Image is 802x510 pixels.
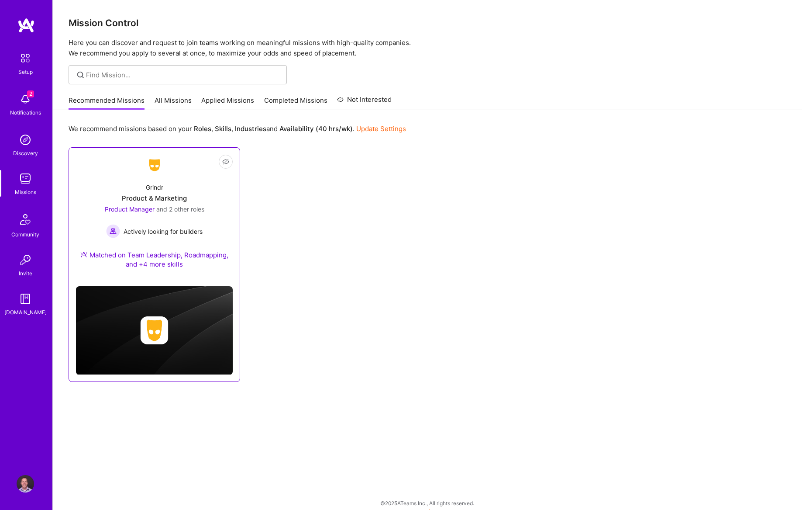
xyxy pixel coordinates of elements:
[15,209,36,230] img: Community
[76,155,233,279] a: Company LogoGrindrProduct & MarketingProduct Manager and 2 other rolesActively looking for builde...
[69,17,786,28] h3: Mission Control
[69,124,406,133] p: We recommend missions based on your , , and .
[16,49,34,67] img: setup
[156,205,204,213] span: and 2 other roles
[11,230,39,239] div: Community
[80,251,87,258] img: Ateam Purple Icon
[235,125,266,133] b: Industries
[124,227,203,236] span: Actively looking for builders
[17,90,34,108] img: bell
[17,131,34,149] img: discovery
[18,67,33,76] div: Setup
[356,125,406,133] a: Update Settings
[194,125,211,133] b: Roles
[155,96,192,110] a: All Missions
[76,250,233,269] div: Matched on Team Leadership, Roadmapping, and +4 more skills
[17,251,34,269] img: Invite
[146,183,163,192] div: Grindr
[27,90,34,97] span: 2
[337,94,392,110] a: Not Interested
[215,125,231,133] b: Skills
[17,170,34,187] img: teamwork
[222,158,229,165] i: icon EyeClosed
[15,187,36,197] div: Missions
[76,70,86,80] i: icon SearchGrey
[144,157,165,173] img: Company Logo
[17,17,35,33] img: logo
[17,290,34,308] img: guide book
[76,286,233,375] img: cover
[105,205,155,213] span: Product Manager
[19,269,32,278] div: Invite
[14,475,36,493] a: User Avatar
[141,316,169,344] img: Company logo
[122,194,187,203] div: Product & Marketing
[201,96,254,110] a: Applied Missions
[86,70,280,80] input: Find Mission...
[10,108,41,117] div: Notifications
[69,96,145,110] a: Recommended Missions
[13,149,38,158] div: Discovery
[17,475,34,493] img: User Avatar
[264,96,327,110] a: Completed Missions
[106,224,120,238] img: Actively looking for builders
[69,38,786,59] p: Here you can discover and request to join teams working on meaningful missions with high-quality ...
[4,308,47,317] div: [DOMAIN_NAME]
[279,125,353,133] b: Availability (40 hrs/wk)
